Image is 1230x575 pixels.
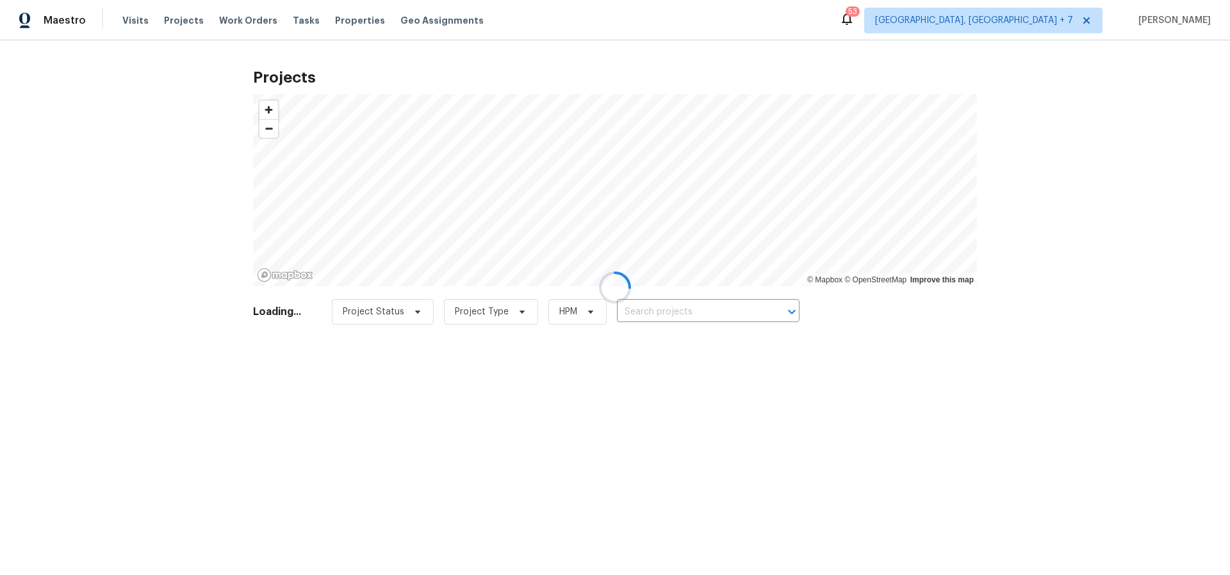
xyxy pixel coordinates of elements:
[910,275,974,284] a: Improve this map
[807,275,842,284] a: Mapbox
[259,120,278,138] span: Zoom out
[848,5,857,18] div: 53
[844,275,906,284] a: OpenStreetMap
[257,268,313,282] a: Mapbox homepage
[259,119,278,138] button: Zoom out
[259,101,278,119] button: Zoom in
